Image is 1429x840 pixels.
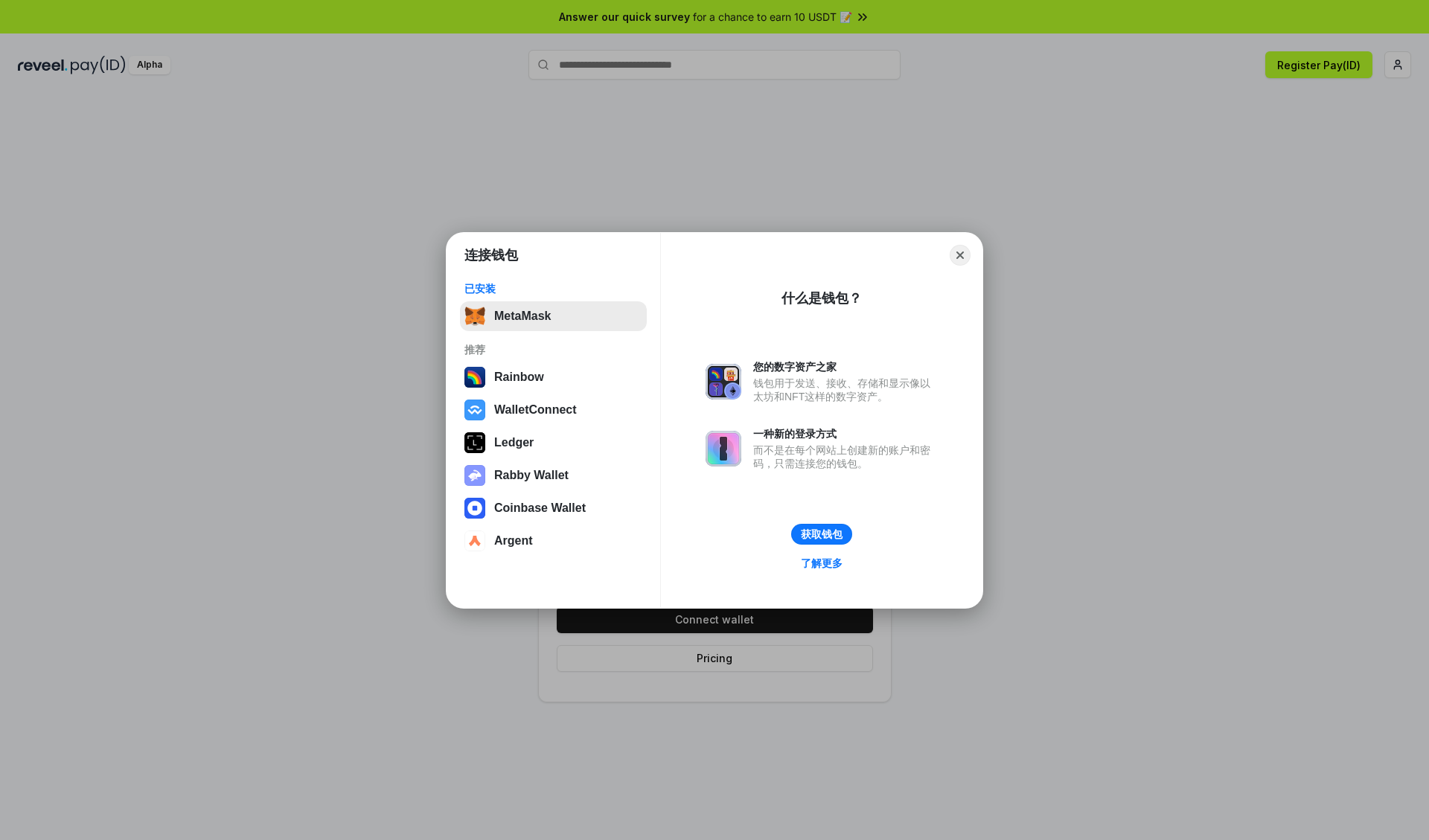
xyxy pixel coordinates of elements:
[464,282,642,295] div: 已安装
[494,469,569,482] div: Rabby Wallet
[460,526,647,556] button: Argent
[494,501,586,515] div: Coinbase Wallet
[753,376,938,403] div: 钱包用于发送、接收、存储和显示像以太坊和NFT这样的数字资产。
[464,367,485,388] img: svg+xml,%3Csvg%20width%3D%22120%22%20height%3D%22120%22%20viewBox%3D%220%200%20120%20120%22%20fil...
[494,534,533,548] div: Argent
[494,310,551,323] div: MetaMask
[753,427,938,440] div: 一种新的登录方式
[950,245,971,266] button: Close
[706,431,741,467] img: svg+xml,%3Csvg%20xmlns%3D%22http%3A%2F%2Fwww.w3.org%2F2000%2Fsvg%22%20fill%3D%22none%22%20viewBox...
[464,530,485,551] img: svg+xml,%3Csvg%20width%3D%2228%22%20height%3D%2228%22%20viewBox%3D%220%200%2028%2028%22%20fill%3D...
[791,524,852,545] button: 获取钱包
[801,557,843,570] div: 了解更多
[460,461,647,490] button: Rabby Wallet
[464,432,485,453] img: svg+xml,%3Csvg%20xmlns%3D%22http%3A%2F%2Fwww.w3.org%2F2000%2Fsvg%22%20width%3D%2228%22%20height%3...
[753,443,938,470] div: 而不是在每个网站上创建新的账户和密码，只需连接您的钱包。
[781,289,862,307] div: 什么是钱包？
[460,428,647,458] button: Ledger
[460,493,647,523] button: Coinbase Wallet
[494,436,534,449] div: Ledger
[464,246,518,264] h1: 连接钱包
[494,371,544,384] div: Rainbow
[706,364,741,400] img: svg+xml,%3Csvg%20xmlns%3D%22http%3A%2F%2Fwww.w3.org%2F2000%2Fsvg%22%20fill%3D%22none%22%20viewBox...
[464,306,485,327] img: svg+xml,%3Csvg%20fill%3D%22none%22%20height%3D%2233%22%20viewBox%3D%220%200%2035%2033%22%20width%...
[460,395,647,425] button: WalletConnect
[464,400,485,420] img: svg+xml,%3Csvg%20width%3D%2228%22%20height%3D%2228%22%20viewBox%3D%220%200%2028%2028%22%20fill%3D...
[460,362,647,392] button: Rainbow
[792,554,851,573] a: 了解更多
[801,528,843,541] div: 获取钱包
[494,403,577,417] div: WalletConnect
[464,498,485,519] img: svg+xml,%3Csvg%20width%3D%2228%22%20height%3D%2228%22%20viewBox%3D%220%200%2028%2028%22%20fill%3D...
[464,465,485,486] img: svg+xml,%3Csvg%20xmlns%3D%22http%3A%2F%2Fwww.w3.org%2F2000%2Fsvg%22%20fill%3D%22none%22%20viewBox...
[460,301,647,331] button: MetaMask
[464,343,642,356] div: 推荐
[753,360,938,373] div: 您的数字资产之家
